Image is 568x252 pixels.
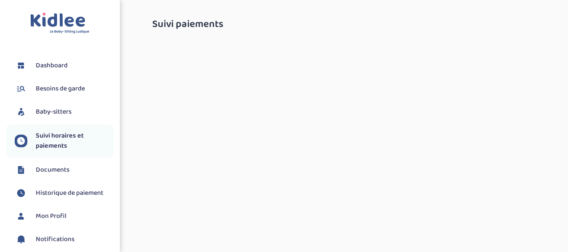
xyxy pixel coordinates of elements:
img: documents.svg [15,164,27,176]
span: Historique de paiement [36,188,103,198]
img: suivihoraire.svg [15,187,27,199]
img: profil.svg [15,210,27,223]
span: Documents [36,165,69,175]
a: Notifications [15,233,114,246]
img: suivihoraire.svg [15,135,27,147]
span: Besoins de garde [36,84,85,94]
a: Documents [15,164,114,176]
a: Suivi horaires et paiements [15,131,114,151]
a: Dashboard [15,59,114,72]
a: Baby-sitters [15,106,114,118]
span: Notifications [36,234,74,244]
span: Mon Profil [36,211,66,221]
img: besoin.svg [15,82,27,95]
a: Besoins de garde [15,82,114,95]
img: logo.svg [30,13,90,34]
span: Suivi horaires et paiements [36,131,114,151]
img: babysitters.svg [15,106,27,118]
a: Historique de paiement [15,187,114,199]
img: notification.svg [15,233,27,246]
span: Dashboard [36,61,68,71]
span: Baby-sitters [36,107,71,117]
span: Suivi paiements [152,19,223,30]
img: dashboard.svg [15,59,27,72]
a: Mon Profil [15,210,114,223]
